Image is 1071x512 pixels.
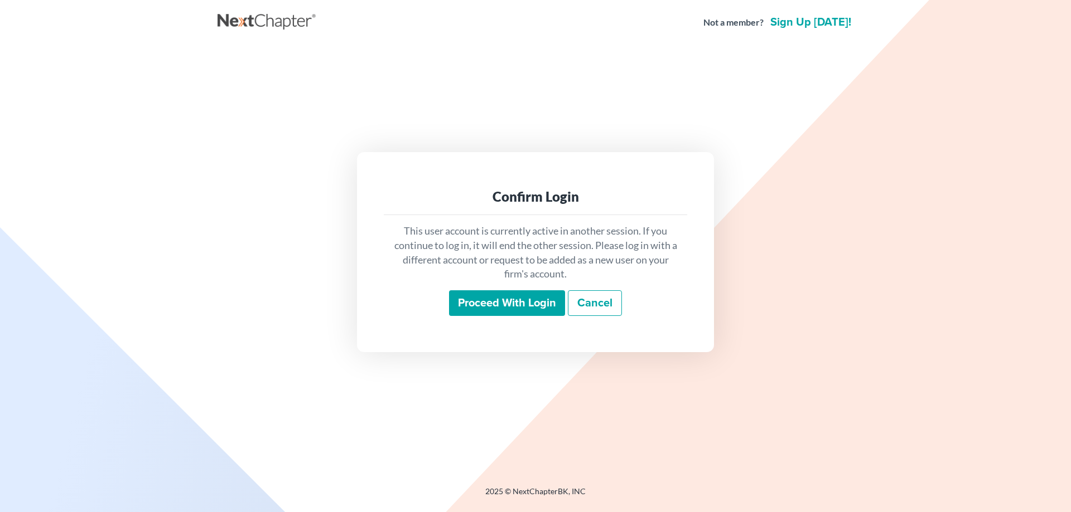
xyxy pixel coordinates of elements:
[393,188,678,206] div: Confirm Login
[449,290,565,316] input: Proceed with login
[703,16,764,29] strong: Not a member?
[568,290,622,316] a: Cancel
[768,17,853,28] a: Sign up [DATE]!
[393,224,678,281] p: This user account is currently active in another session. If you continue to log in, it will end ...
[218,486,853,506] div: 2025 © NextChapterBK, INC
